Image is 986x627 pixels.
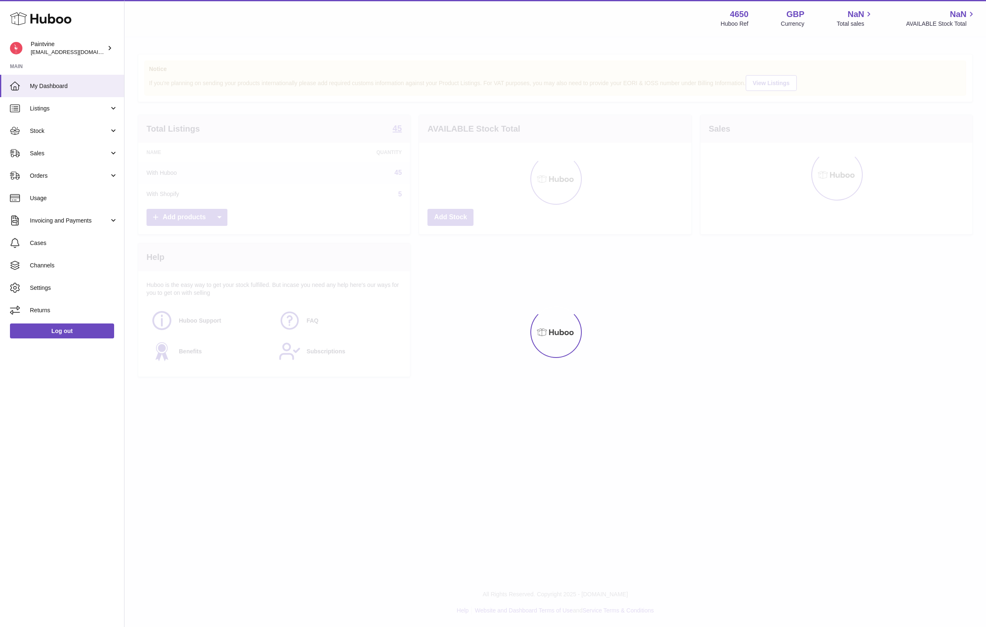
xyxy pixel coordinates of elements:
[847,9,864,20] span: NaN
[31,49,122,55] span: [EMAIL_ADDRESS][DOMAIN_NAME]
[30,239,118,247] span: Cases
[30,284,118,292] span: Settings
[30,149,109,157] span: Sales
[30,306,118,314] span: Returns
[906,20,976,28] span: AVAILABLE Stock Total
[10,323,114,338] a: Log out
[950,9,966,20] span: NaN
[906,9,976,28] a: NaN AVAILABLE Stock Total
[721,20,749,28] div: Huboo Ref
[730,9,749,20] strong: 4650
[10,42,22,54] img: euan@paintvine.co.uk
[31,40,105,56] div: Paintvine
[30,172,109,180] span: Orders
[786,9,804,20] strong: GBP
[30,127,109,135] span: Stock
[30,105,109,113] span: Listings
[837,20,874,28] span: Total sales
[30,217,109,225] span: Invoicing and Payments
[30,82,118,90] span: My Dashboard
[837,9,874,28] a: NaN Total sales
[30,262,118,269] span: Channels
[30,194,118,202] span: Usage
[781,20,805,28] div: Currency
